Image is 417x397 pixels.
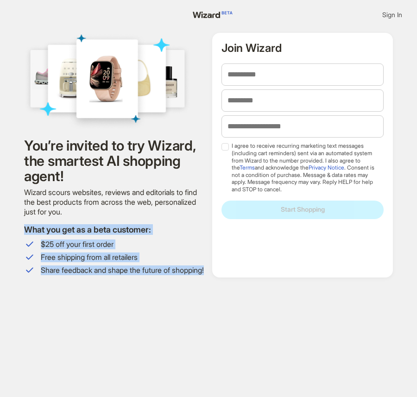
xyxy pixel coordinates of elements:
span: I agree to receive recurring marketing text messages (including cart reminders) sent via an autom... [232,142,379,193]
button: Sign In [375,7,410,22]
a: Terms [240,164,255,171]
h2: Join Wizard [221,42,384,54]
h2: What you get as a beta customer: [24,224,205,235]
span: Share feedback and shape the future of shopping! [41,265,205,275]
a: Privacy Notice [309,164,344,171]
div: Wizard scours websites, reviews and editorials to find the best products from across the web, per... [24,188,205,216]
span: Sign In [382,11,402,19]
span: $25 off your first order [41,239,205,249]
h1: You’re invited to try Wizard, the smartest AI shopping agent! [24,138,205,184]
button: Start Shopping [221,201,384,219]
span: Free shipping from all retailers [41,252,205,262]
